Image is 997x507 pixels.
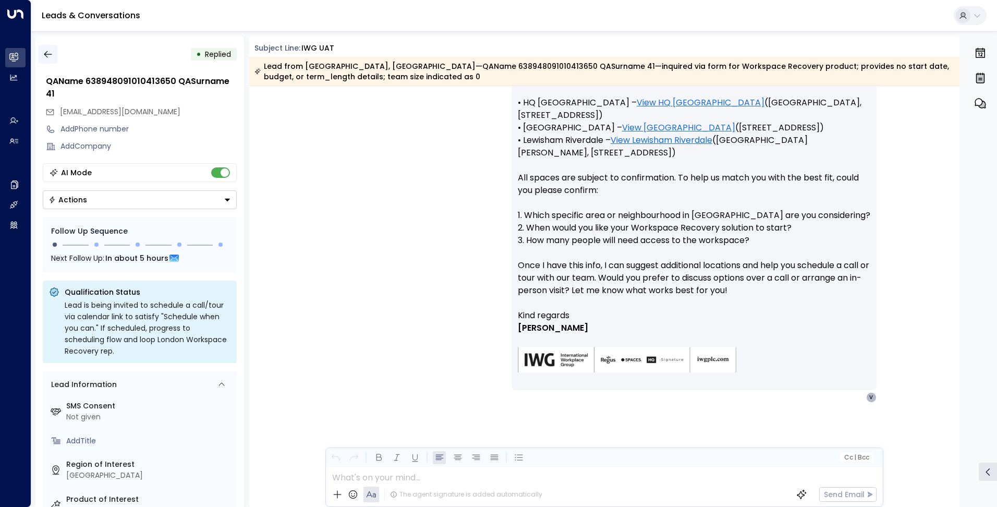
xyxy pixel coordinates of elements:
[60,106,180,117] span: [EMAIL_ADDRESS][DOMAIN_NAME]
[43,190,237,209] div: Button group with a nested menu
[196,45,201,64] div: •
[46,75,237,100] div: QAName 638948091010413650 QASurname 41
[637,96,764,109] a: View HQ [GEOGRAPHIC_DATA]
[254,61,954,82] div: Lead from [GEOGRAPHIC_DATA], [GEOGRAPHIC_DATA]—QAName 638948091010413650 QASurname 41—inquired vi...
[844,454,869,461] span: Cc Bcc
[60,106,180,117] span: vcygnhdv@guerrillamailblock.com
[65,299,230,357] div: Lead is being invited to schedule a call/tour via calendar link to satisfy "Schedule when you can...
[329,451,342,464] button: Undo
[518,309,569,322] span: Kind regards
[60,141,237,152] div: AddCompany
[42,9,140,21] a: Leads & Conversations
[518,309,870,386] div: Signature
[51,252,228,264] div: Next Follow Up:
[66,459,233,470] label: Region of Interest
[301,43,334,54] div: IWG UAT
[66,412,233,422] div: Not given
[60,124,237,135] div: AddPhone number
[66,401,233,412] label: SMS Consent
[48,195,87,204] div: Actions
[51,226,228,237] div: Follow Up Sequence
[622,122,735,134] a: View [GEOGRAPHIC_DATA]
[390,490,542,499] div: The agent signature is added automatically
[854,454,856,461] span: |
[66,494,233,505] label: Product of Interest
[518,21,870,309] p: Hi QAName, Thanks for your interest in Workspace Recovery solutions in [GEOGRAPHIC_DATA]. Here ar...
[66,436,233,446] div: AddTitle
[518,347,737,373] img: AIorK4zU2Kz5WUNqa9ifSKC9jFH1hjwenjvh85X70KBOPduETvkeZu4OqG8oPuqbwvp3xfXcMQJCRtwYb-SG
[254,43,300,53] span: Subject Line:
[61,167,92,178] div: AI Mode
[866,392,877,403] div: V
[43,190,237,209] button: Actions
[840,453,873,463] button: Cc|Bcc
[518,322,588,334] span: [PERSON_NAME]
[65,287,230,297] p: Qualification Status
[105,252,168,264] span: In about 5 hours
[205,49,231,59] span: Replied
[47,379,117,390] div: Lead Information
[347,451,360,464] button: Redo
[66,470,233,481] div: [GEOGRAPHIC_DATA]
[611,134,712,147] a: View Lewisham Riverdale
